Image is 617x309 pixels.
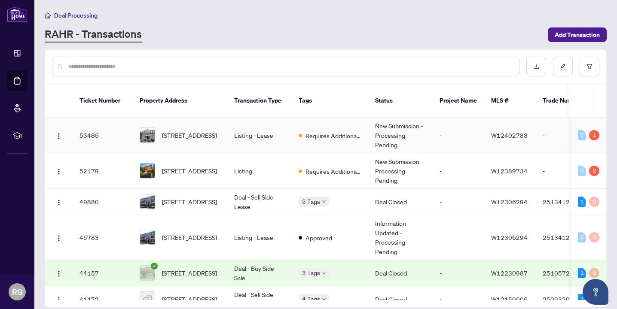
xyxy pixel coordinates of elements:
span: [STREET_ADDRESS] [162,294,217,304]
td: Listing - Lease [227,215,292,260]
span: W12306294 [491,198,528,206]
td: 52179 [73,153,133,189]
span: down [322,297,326,301]
div: 1 [578,268,586,278]
span: [STREET_ADDRESS] [162,166,217,176]
span: home [45,12,51,18]
img: Logo [55,297,62,303]
img: thumbnail-img [140,128,155,142]
button: Logo [52,128,66,142]
span: W12402783 [491,131,528,139]
span: [STREET_ADDRESS] [162,130,217,140]
div: 2 [589,166,599,176]
td: New Submission - Processing Pending [368,118,433,153]
img: Logo [55,133,62,139]
td: - [433,153,484,189]
a: RAHR - Transactions [45,27,142,42]
th: Trade Number [536,84,596,118]
div: 0 [578,232,586,242]
button: Logo [52,292,66,306]
th: MLS # [484,84,536,118]
td: New Submission - Processing Pending [368,153,433,189]
span: Approved [305,233,332,242]
td: - [433,215,484,260]
th: Transaction Type [227,84,292,118]
div: 0 [578,166,586,176]
td: 2513412 [536,215,596,260]
img: Logo [55,270,62,277]
td: - [536,118,596,153]
th: Tags [292,84,368,118]
button: Logo [52,195,66,209]
td: 2513412 [536,189,596,215]
th: Project Name [433,84,484,118]
span: [STREET_ADDRESS] [162,268,217,278]
td: 49880 [73,189,133,215]
span: Add Transaction [555,28,600,42]
td: 44157 [73,260,133,286]
span: [STREET_ADDRESS] [162,197,217,206]
span: download [533,64,539,70]
span: RG [12,286,23,298]
div: 1 [589,130,599,140]
span: Requires Additional Docs [305,131,361,140]
span: W12159006 [491,295,528,303]
img: Logo [55,235,62,242]
span: filter [586,64,593,70]
div: 0 [589,268,599,278]
span: check-circle [151,263,158,270]
span: Requires Additional Docs [305,167,361,176]
td: Deal - Sell Side Lease [227,189,292,215]
td: 45783 [73,215,133,260]
button: filter [580,57,599,76]
span: [STREET_ADDRESS] [162,233,217,242]
button: Logo [52,164,66,178]
div: 1 [578,197,586,207]
div: 0 [578,130,586,140]
button: Open asap [583,279,608,305]
button: Logo [52,266,66,280]
img: thumbnail-img [140,230,155,245]
td: Deal Closed [368,260,433,286]
td: Listing - Lease [227,118,292,153]
span: W12230987 [491,269,528,277]
td: Deal Closed [368,189,433,215]
img: thumbnail-img [140,194,155,209]
th: Ticket Number [73,84,133,118]
span: 3 Tags [302,268,320,278]
div: 1 [578,294,586,304]
img: thumbnail-img [140,266,155,280]
span: 4 Tags [302,294,320,304]
img: thumbnail-img [140,164,155,178]
span: 5 Tags [302,197,320,206]
div: 0 [589,197,599,207]
img: Logo [55,168,62,175]
img: logo [7,6,27,22]
button: Add Transaction [548,27,607,42]
button: edit [553,57,573,76]
span: down [322,200,326,204]
th: Status [368,84,433,118]
td: - [433,189,484,215]
td: - [433,260,484,286]
td: - [433,118,484,153]
span: down [322,271,326,275]
td: 53486 [73,118,133,153]
button: Logo [52,230,66,244]
td: Listing [227,153,292,189]
span: W12389734 [491,167,528,175]
td: 2510572 [536,260,596,286]
td: - [536,153,596,189]
button: download [526,57,546,76]
span: Deal Processing [54,12,98,19]
td: Deal - Buy Side Sale [227,260,292,286]
span: edit [560,64,566,70]
th: Property Address [133,84,227,118]
div: 0 [589,232,599,242]
img: thumbnail-img [140,292,155,306]
img: Logo [55,199,62,206]
span: W12306294 [491,233,528,241]
td: Information Updated - Processing Pending [368,215,433,260]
